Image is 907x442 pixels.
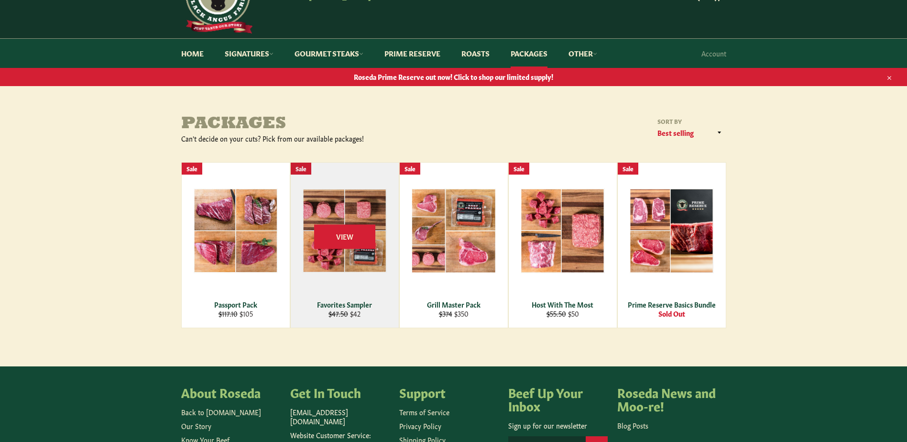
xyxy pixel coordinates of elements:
[559,39,607,68] a: Other
[187,309,284,318] div: $105
[181,134,454,143] div: Can't decide on your cuts? Pick from our available packages!
[285,39,373,68] a: Gourmet Steaks
[514,309,611,318] div: $50
[617,162,726,328] a: Prime Reserve Basics Bundle Prime Reserve Basics Bundle Sold Out
[623,309,720,318] div: Sold Out
[508,386,608,412] h4: Beef Up Your Inbox
[405,309,502,318] div: $350
[219,309,238,318] s: $117.10
[521,188,605,273] img: Host With The Most
[399,386,499,399] h4: Support
[617,420,648,430] a: Blog Posts
[314,224,375,249] span: View
[194,188,278,273] img: Passport Pack
[215,39,283,68] a: Signatures
[617,386,717,412] h4: Roseda News and Moo-re!
[508,421,608,430] p: Sign up for our newsletter
[172,39,213,68] a: Home
[290,408,390,426] p: [EMAIL_ADDRESS][DOMAIN_NAME]
[546,309,566,318] s: $55.50
[181,386,281,399] h4: About Roseda
[400,163,420,175] div: Sale
[182,163,202,175] div: Sale
[439,309,452,318] s: $374
[623,300,720,309] div: Prime Reserve Basics Bundle
[187,300,284,309] div: Passport Pack
[296,300,393,309] div: Favorites Sampler
[290,431,390,440] p: Website Customer Service:
[290,386,390,399] h4: Get In Touch
[508,162,617,328] a: Host With The Most Host With The Most $55.50 $50
[618,163,638,175] div: Sale
[514,300,611,309] div: Host With The Most
[399,407,449,417] a: Terms of Service
[290,162,399,328] a: Favorites Sampler Favorites Sampler $47.50 $42 View
[405,300,502,309] div: Grill Master Pack
[375,39,450,68] a: Prime Reserve
[399,421,441,431] a: Privacy Policy
[630,188,714,273] img: Prime Reserve Basics Bundle
[509,163,529,175] div: Sale
[181,162,290,328] a: Passport Pack Passport Pack $117.10 $105
[412,188,496,273] img: Grill Master Pack
[181,407,261,417] a: Back to [DOMAIN_NAME]
[697,39,731,67] a: Account
[655,117,726,125] label: Sort by
[501,39,557,68] a: Packages
[452,39,499,68] a: Roasts
[399,162,508,328] a: Grill Master Pack Grill Master Pack $374 $350
[181,115,454,134] h1: Packages
[181,421,211,431] a: Our Story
